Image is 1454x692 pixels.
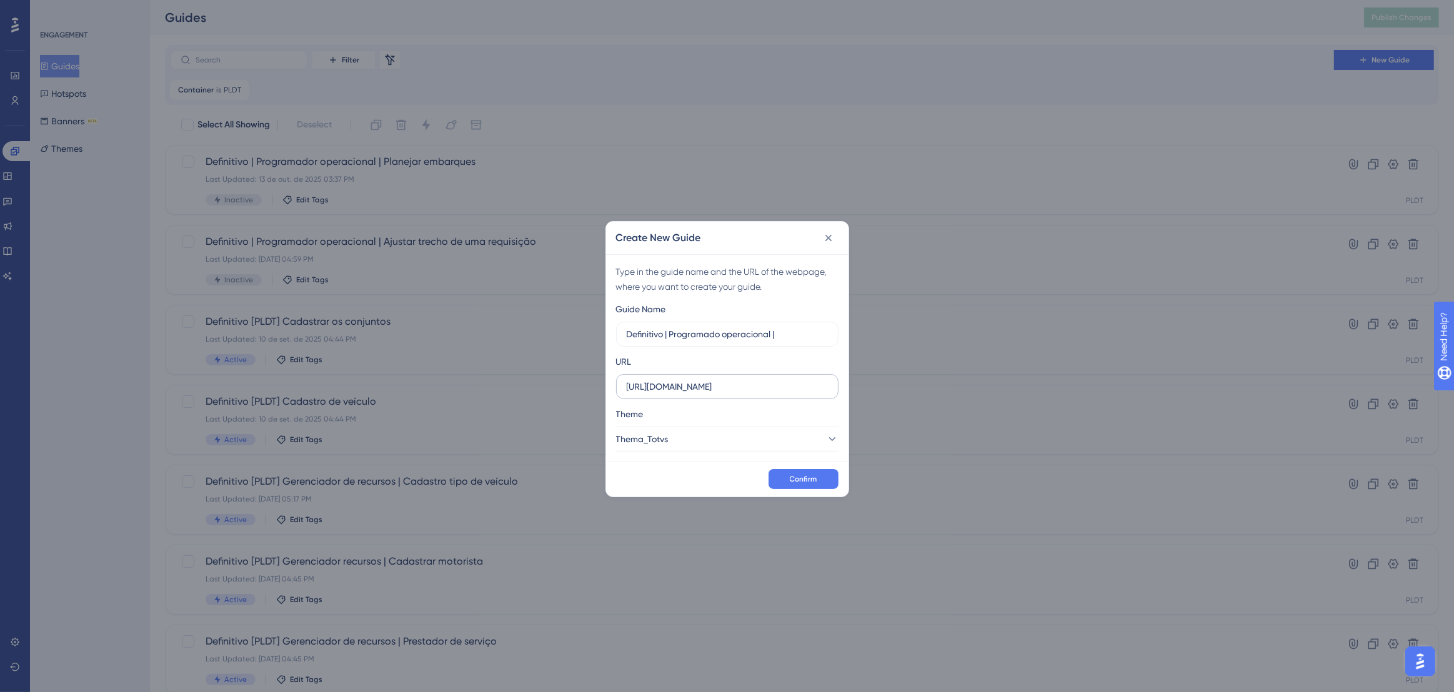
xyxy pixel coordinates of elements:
span: Need Help? [29,3,78,18]
span: Thema_Totvs [616,432,669,447]
div: URL [616,354,632,369]
div: Guide Name [616,302,666,317]
div: Type in the guide name and the URL of the webpage, where you want to create your guide. [616,264,839,294]
span: Theme [616,407,644,422]
input: How to Create [627,327,828,341]
h2: Create New Guide [616,230,701,245]
span: Confirm [790,474,817,484]
iframe: UserGuiding AI Assistant Launcher [1402,643,1439,680]
input: https://www.example.com [627,380,828,393]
